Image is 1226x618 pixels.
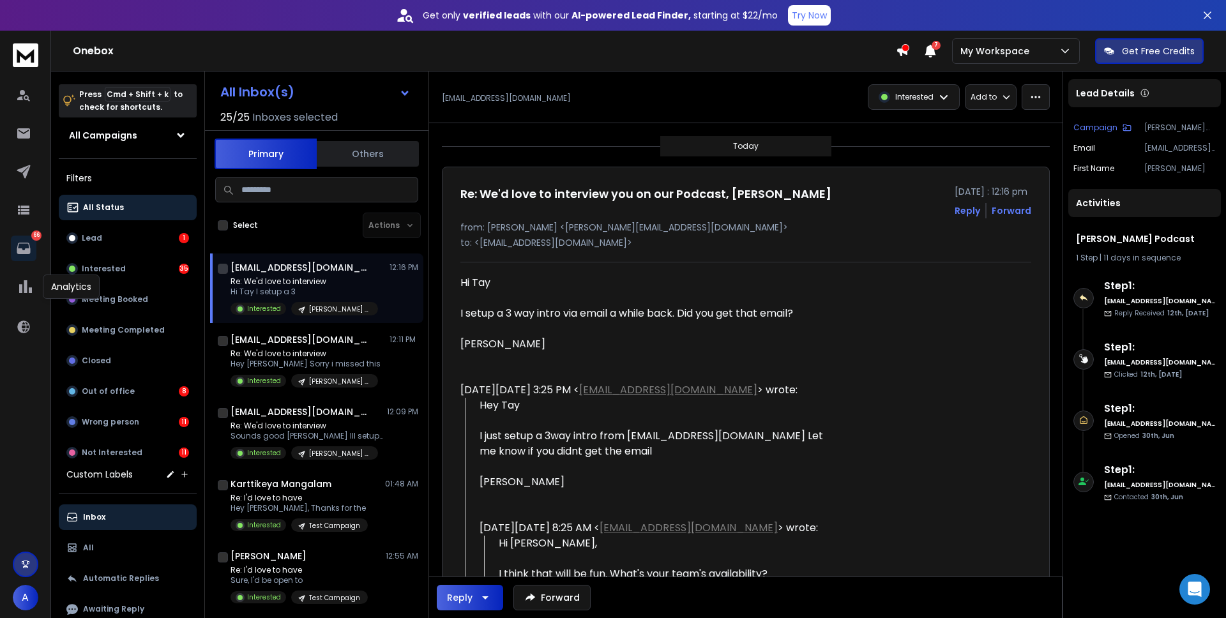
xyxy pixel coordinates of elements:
[1076,252,1098,263] span: 1 Step
[231,349,381,359] p: Re: We'd love to interview
[480,474,833,490] div: [PERSON_NAME]
[105,87,170,102] span: Cmd + Shift + k
[1114,308,1209,318] p: Reply Received
[59,195,197,220] button: All Status
[971,92,997,102] p: Add to
[1104,480,1216,490] h6: [EMAIL_ADDRESS][DOMAIN_NAME]
[1104,340,1216,355] h6: Step 1 :
[309,593,360,603] p: Test Campaign
[252,110,338,125] h3: Inboxes selected
[82,417,139,427] p: Wrong person
[73,43,896,59] h1: Onebox
[1114,492,1183,502] p: Contacted
[460,321,833,352] div: [PERSON_NAME]
[460,275,833,290] div: Hi Tay
[390,335,418,345] p: 12:11 PM
[83,543,94,553] p: All
[1167,308,1209,318] span: 12th, [DATE]
[220,110,250,125] span: 25 / 25
[309,305,370,314] p: [PERSON_NAME] Podcast
[1104,278,1216,294] h6: Step 1 :
[386,551,418,561] p: 12:55 AM
[231,431,384,441] p: Sounds good [PERSON_NAME] Ill setup a
[179,417,189,427] div: 11
[247,592,281,602] p: Interested
[1073,123,1117,133] p: Campaign
[480,428,833,459] div: I just setup a 3way intro from [EMAIL_ADDRESS][DOMAIN_NAME] Let me know if you didnt get the email
[179,448,189,458] div: 11
[59,225,197,251] button: Lead1
[955,204,980,217] button: Reply
[1104,296,1216,306] h6: [EMAIL_ADDRESS][DOMAIN_NAME]
[437,585,503,610] button: Reply
[460,306,833,321] div: I setup a 3 way intro via email a while back. Did you get that email?
[231,287,378,297] p: Hi Tay I setup a 3
[82,386,135,396] p: Out of office
[59,317,197,343] button: Meeting Completed
[1151,492,1183,502] span: 30th, Jun
[1144,143,1216,153] p: [EMAIL_ADDRESS][DOMAIN_NAME]
[1140,370,1182,379] span: 12th, [DATE]
[66,468,133,481] h3: Custom Labels
[231,550,306,562] h1: [PERSON_NAME]
[1104,462,1216,478] h6: Step 1 :
[513,585,591,610] button: Forward
[460,236,1031,249] p: to: <[EMAIL_ADDRESS][DOMAIN_NAME]>
[83,202,124,213] p: All Status
[231,503,368,513] p: Hey [PERSON_NAME], Thanks for the
[215,139,317,169] button: Primary
[59,379,197,404] button: Out of office8
[1122,45,1195,57] p: Get Free Credits
[59,256,197,282] button: Interested35
[1076,87,1135,100] p: Lead Details
[59,169,197,187] h3: Filters
[733,141,759,151] p: Today
[1068,189,1221,217] div: Activities
[788,5,831,26] button: Try Now
[13,585,38,610] button: A
[1104,401,1216,416] h6: Step 1 :
[480,520,833,536] div: [DATE][DATE] 8:25 AM < > wrote:
[82,233,102,243] p: Lead
[59,504,197,530] button: Inbox
[309,521,360,531] p: Test Campaign
[231,421,384,431] p: Re: We'd love to interview
[247,304,281,313] p: Interested
[83,512,105,522] p: Inbox
[1114,431,1174,441] p: Opened
[895,92,934,102] p: Interested
[59,123,197,148] button: All Campaigns
[43,275,100,299] div: Analytics
[1095,38,1204,64] button: Get Free Credits
[463,9,531,22] strong: verified leads
[59,566,197,591] button: Automatic Replies
[792,9,827,22] p: Try Now
[442,93,571,103] p: [EMAIL_ADDRESS][DOMAIN_NAME]
[231,575,368,585] p: Sure, I'd be open to
[1076,253,1213,263] div: |
[179,264,189,274] div: 35
[179,386,189,396] div: 8
[179,233,189,243] div: 1
[1103,252,1181,263] span: 11 days in sequence
[1104,419,1216,428] h6: [EMAIL_ADDRESS][DOMAIN_NAME]
[82,264,126,274] p: Interested
[1073,143,1095,153] p: Email
[231,359,381,369] p: Hey [PERSON_NAME] Sorry i missed this
[83,573,159,584] p: Automatic Replies
[955,185,1031,198] p: [DATE] : 12:16 pm
[13,43,38,67] img: logo
[992,204,1031,217] div: Forward
[571,9,691,22] strong: AI-powered Lead Finder,
[600,520,778,535] a: [EMAIL_ADDRESS][DOMAIN_NAME]
[79,88,183,114] p: Press to check for shortcuts.
[309,377,370,386] p: [PERSON_NAME] Podcast
[460,221,1031,234] p: from: [PERSON_NAME] <[PERSON_NAME][EMAIL_ADDRESS][DOMAIN_NAME]>
[247,448,281,458] p: Interested
[69,129,137,142] h1: All Campaigns
[233,220,258,230] label: Select
[385,479,418,489] p: 01:48 AM
[1142,431,1174,441] span: 30th, Jun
